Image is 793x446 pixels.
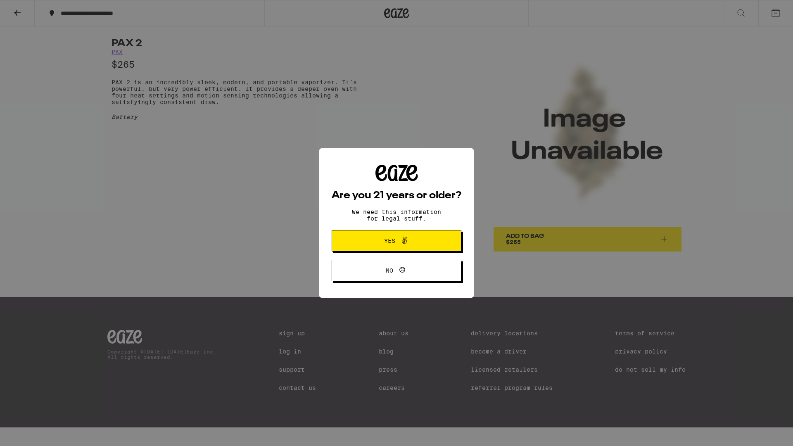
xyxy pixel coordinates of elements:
[384,238,395,244] span: Yes
[332,230,461,251] button: Yes
[386,268,393,273] span: No
[332,260,461,281] button: No
[332,191,461,201] h2: Are you 21 years or older?
[345,209,448,222] p: We need this information for legal stuff.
